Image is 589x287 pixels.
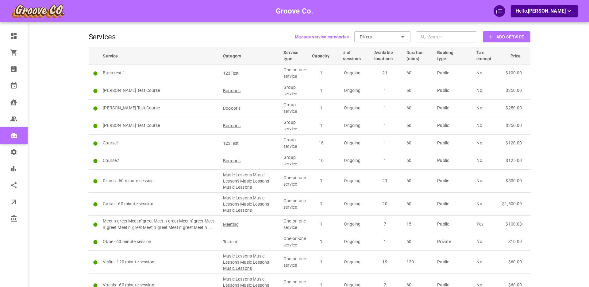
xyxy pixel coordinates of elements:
[437,140,471,146] p: Public
[223,140,239,146] span: 123Test
[11,3,65,19] img: company-logo
[223,70,239,76] span: 123Test
[506,178,522,183] span: $500.00
[223,88,241,94] span: Booooris
[283,218,306,231] p: One-on-one service
[437,105,471,111] p: Public
[283,198,306,210] p: One-on-one service
[340,259,365,265] p: Ongoing
[371,140,398,146] p: 1
[506,88,522,93] span: $250.00
[476,201,499,207] p: No
[340,105,365,111] p: Ongoing
[437,238,471,245] p: Private
[309,157,334,164] p: 10
[483,31,530,42] button: Add Service
[437,201,471,207] p: Public
[283,67,306,80] p: One-on-one service
[476,49,499,62] span: Tax exempt
[374,49,401,62] span: Available locations
[340,122,365,129] p: Ongoing
[476,238,499,245] p: No
[223,195,278,213] span: Music Lessons Music Lessons Music Lessons Music Lessons
[506,222,522,226] span: $100.00
[516,7,573,15] p: Hello,
[428,31,476,42] input: Search
[223,105,241,111] span: Booooris
[406,178,432,184] p: 60
[476,221,499,227] p: Yes
[496,33,524,41] b: Add Service
[406,49,432,62] span: Duration (mins)
[309,122,334,129] p: 1
[223,172,278,190] span: Music Lessons Music Lessons Music Lessons Music Lessons
[309,201,334,207] p: 1
[437,178,471,184] p: Public
[406,140,432,146] p: 60
[437,122,471,129] p: Public
[283,49,306,62] span: Service type
[103,178,218,184] p: Drums - 60 minute session
[476,122,499,129] p: No
[89,33,116,41] h1: Services
[343,49,368,62] span: # of sessions
[437,70,471,76] p: Public
[283,256,306,269] p: One-on-one service
[406,157,432,164] p: 60
[223,239,237,245] span: Testcat
[283,154,306,167] p: Group service
[276,5,314,17] h6: Groove Co.
[223,221,239,227] span: Meeting
[371,87,398,94] p: 1
[223,123,241,129] span: Booooris
[93,260,98,265] svg: Active
[340,70,365,76] p: Ongoing
[93,124,98,129] svg: Active
[103,122,218,129] p: [PERSON_NAME] Test Course
[93,159,98,164] svg: Active
[511,5,578,17] button: Hello,[PERSON_NAME]
[406,259,432,265] p: 120
[371,221,398,227] p: 7
[223,158,241,164] span: Booooris
[283,137,306,150] p: Group service
[476,87,499,94] p: No
[476,157,499,164] p: No
[406,221,432,227] p: 15
[437,259,471,265] p: Public
[103,157,218,164] p: Course2
[340,157,365,164] p: Ongoing
[506,123,522,128] span: $250.00
[309,105,334,111] p: 1
[309,259,334,265] p: 1
[371,157,398,164] p: 1
[93,222,98,227] svg: Active
[406,122,432,129] p: 60
[93,88,98,94] svg: Active
[437,221,471,227] p: Public
[93,179,98,184] svg: Active
[371,105,398,111] p: 1
[223,253,278,271] span: Music Lessons Music Lessons Music Lessons Music Lessons
[506,105,522,110] span: $250.00
[406,87,432,94] p: 60
[508,259,522,264] span: $60.00
[406,238,432,245] p: 60
[494,5,505,17] div: QuickStart Guide
[508,239,522,244] span: $10.00
[103,105,218,111] p: [PERSON_NAME] Test Course
[103,201,218,207] p: Guitar - 60 minute session
[295,34,349,39] b: Manage service categories
[506,140,522,145] span: $120.00
[103,53,126,59] span: Service
[406,70,432,76] p: 60
[283,119,306,132] p: Group service
[476,70,499,76] p: No
[283,235,306,248] p: One-on-one service
[223,53,249,59] span: Category
[506,158,522,163] span: $125.00
[103,140,218,146] p: Course1
[340,201,365,207] p: Ongoing
[93,106,98,111] svg: Active
[283,102,306,115] p: Group service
